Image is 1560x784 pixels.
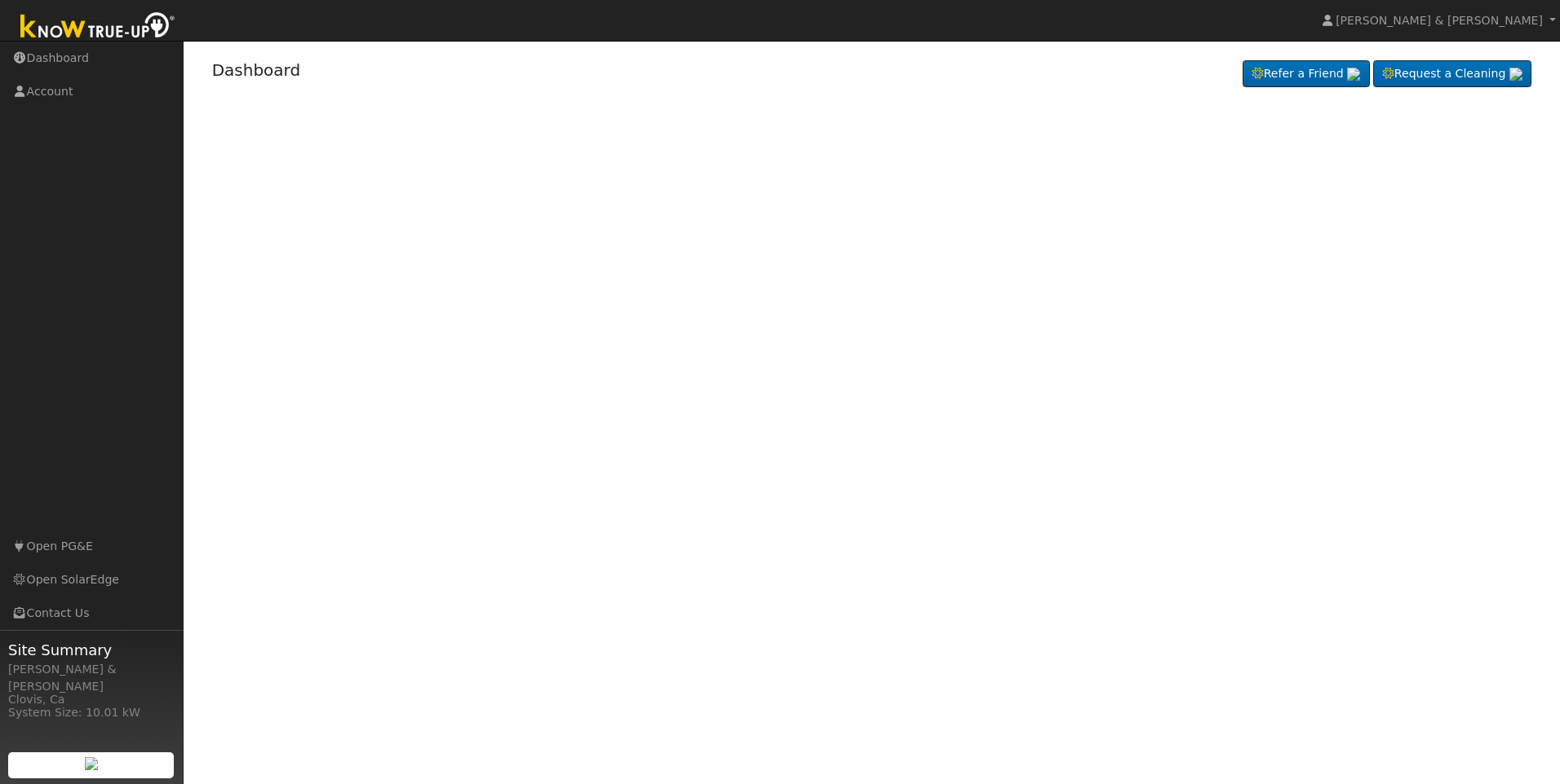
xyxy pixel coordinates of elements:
img: retrieve [85,757,98,770]
span: [PERSON_NAME] & [PERSON_NAME] [1336,14,1543,27]
div: System Size: 10.01 kW [8,704,175,721]
img: retrieve [1347,68,1360,81]
div: Clovis, Ca [8,691,175,708]
span: Site Summary [8,639,175,661]
a: Dashboard [212,60,301,80]
img: retrieve [1509,68,1522,81]
a: Request a Cleaning [1373,60,1531,88]
div: [PERSON_NAME] & [PERSON_NAME] [8,661,175,695]
a: Refer a Friend [1243,60,1370,88]
img: Know True-Up [12,9,184,46]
